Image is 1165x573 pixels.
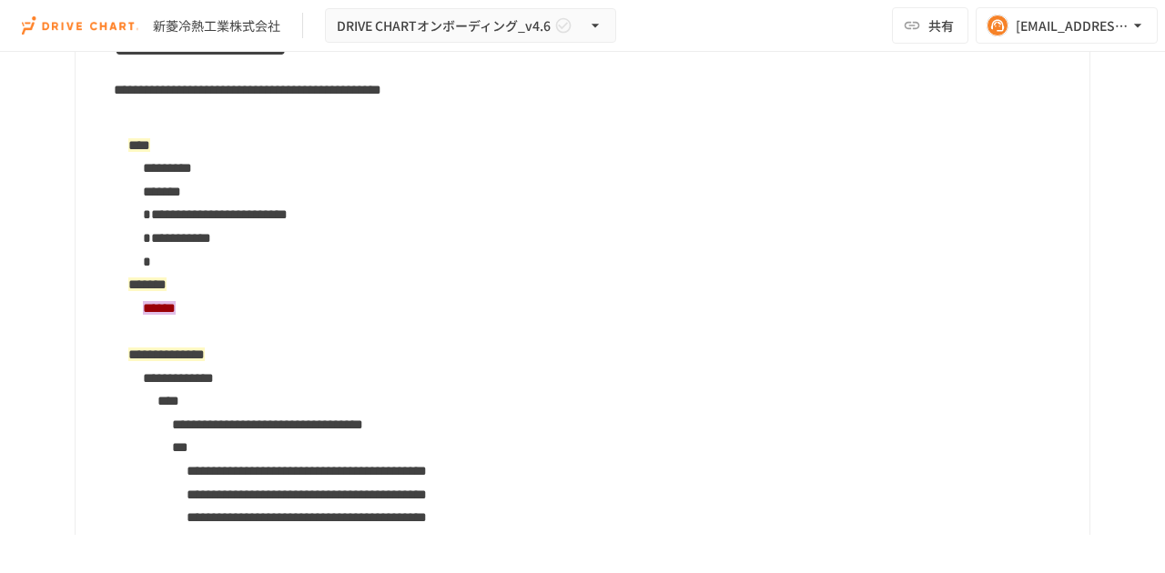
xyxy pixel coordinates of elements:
[325,8,616,44] button: DRIVE CHARTオンボーディング_v4.6
[337,15,551,37] span: DRIVE CHARTオンボーディング_v4.6
[928,15,954,35] span: 共有
[153,16,280,35] div: 新菱冷熱工業株式会社
[976,7,1158,44] button: [EMAIL_ADDRESS][DOMAIN_NAME]
[1016,15,1129,37] div: [EMAIL_ADDRESS][DOMAIN_NAME]
[892,7,968,44] button: 共有
[22,11,138,40] img: i9VDDS9JuLRLX3JIUyK59LcYp6Y9cayLPHs4hOxMB9W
